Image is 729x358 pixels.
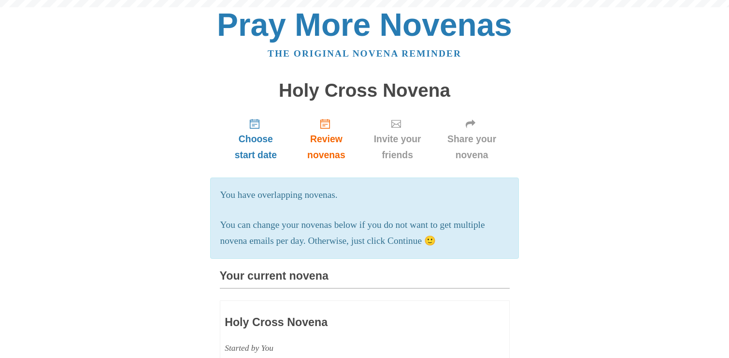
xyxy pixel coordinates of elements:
div: Started by You [225,340,448,356]
a: Choose start date [220,110,292,168]
span: Review novenas [301,131,351,163]
a: Invite your friends [361,110,434,168]
h3: Your current novena [220,270,510,289]
a: Review novenas [292,110,360,168]
a: The original novena reminder [268,48,461,59]
h3: Holy Cross Novena [225,316,448,329]
span: Invite your friends [371,131,425,163]
h1: Holy Cross Novena [220,80,510,101]
p: You can change your novenas below if you do not want to get multiple novena emails per day. Other... [220,217,509,249]
span: Share your novena [444,131,500,163]
a: Pray More Novenas [217,7,512,43]
a: Share your novena [434,110,510,168]
p: You have overlapping novenas. [220,187,509,203]
span: Choose start date [229,131,283,163]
